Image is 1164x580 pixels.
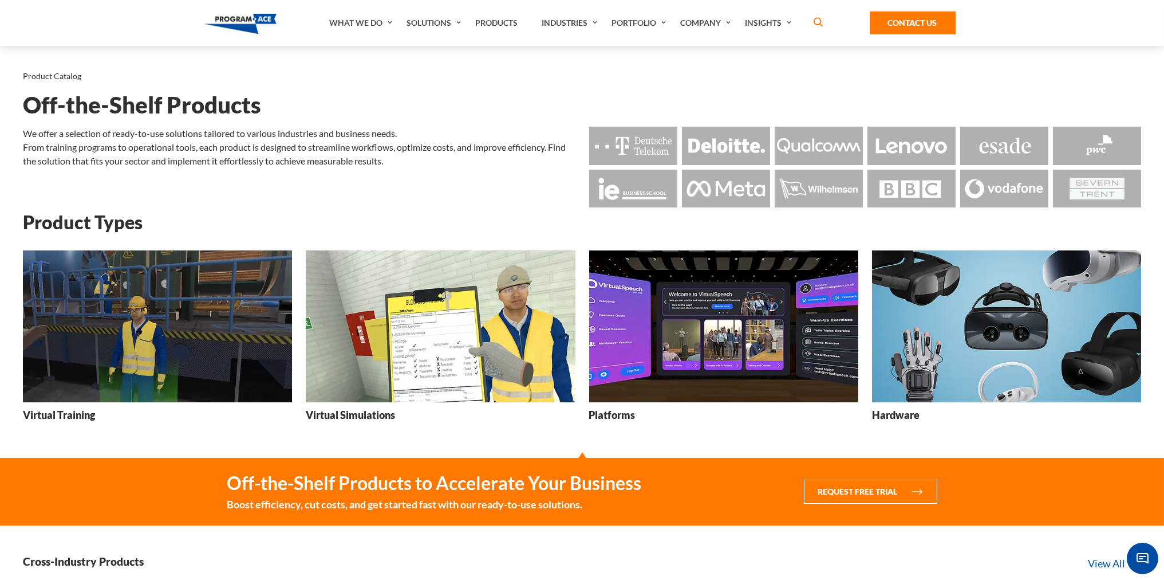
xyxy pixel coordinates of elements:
h3: Platforms [589,408,636,422]
img: Logo - Lenovo [867,127,956,164]
h3: Cross-Industry Products [23,554,144,569]
a: Virtual Training [23,250,292,430]
img: Virtual Training [23,250,292,402]
img: Hardware [872,250,1141,402]
h3: Hardware [872,408,920,422]
img: Logo - Vodafone [960,170,1048,207]
p: We offer a selection of ready-to-use solutions tailored to various industries and business needs. [23,127,575,140]
img: Logo - Pwc [1053,127,1141,164]
img: Logo - Seven Trent [1053,170,1141,207]
h2: Product Types [23,212,1141,232]
h1: Off-the-Shelf Products [23,95,1141,115]
a: Platforms [589,250,858,430]
img: Logo - Deloitte [682,127,770,164]
img: Program-Ace [204,14,277,34]
img: Logo - BBC [867,170,956,207]
img: Virtual Simulations [306,250,575,402]
span: Chat Widget [1127,543,1158,574]
img: Logo - Wilhemsen [775,170,863,207]
img: Platforms [589,250,858,402]
li: Product Catalog [23,69,81,84]
img: Logo - Esade [960,127,1048,164]
img: Logo - Qualcomm [775,127,863,164]
a: View All [1088,556,1141,571]
a: Hardware [872,250,1141,430]
nav: breadcrumb [23,69,1141,84]
img: Logo - Ie Business School [589,170,677,207]
img: Logo - Deutsche Telekom [589,127,677,164]
a: Virtual Simulations [306,250,575,430]
h3: Virtual Simulations [306,408,395,422]
small: Boost efficiency, cut costs, and get started fast with our ready-to-use solutions. [227,497,642,512]
img: Logo - Meta [682,170,770,207]
button: Request Free Trial [804,480,937,504]
strong: Off-the-Shelf Products to Accelerate Your Business [227,472,642,495]
h3: Virtual Training [23,408,95,422]
p: From training programs to operational tools, each product is designed to streamline workflows, op... [23,140,575,168]
a: Contact Us [870,11,956,34]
